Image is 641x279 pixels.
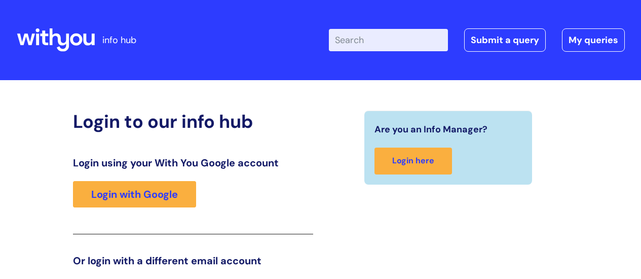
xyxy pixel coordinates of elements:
[73,157,313,169] h3: Login using your With You Google account
[562,28,625,52] a: My queries
[73,111,313,132] h2: Login to our info hub
[374,148,452,175] a: Login here
[73,181,196,207] a: Login with Google
[73,255,313,267] h3: Or login with a different email account
[374,121,487,137] span: Are you an Info Manager?
[464,28,546,52] a: Submit a query
[329,29,448,51] input: Search
[102,32,136,48] p: info hub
